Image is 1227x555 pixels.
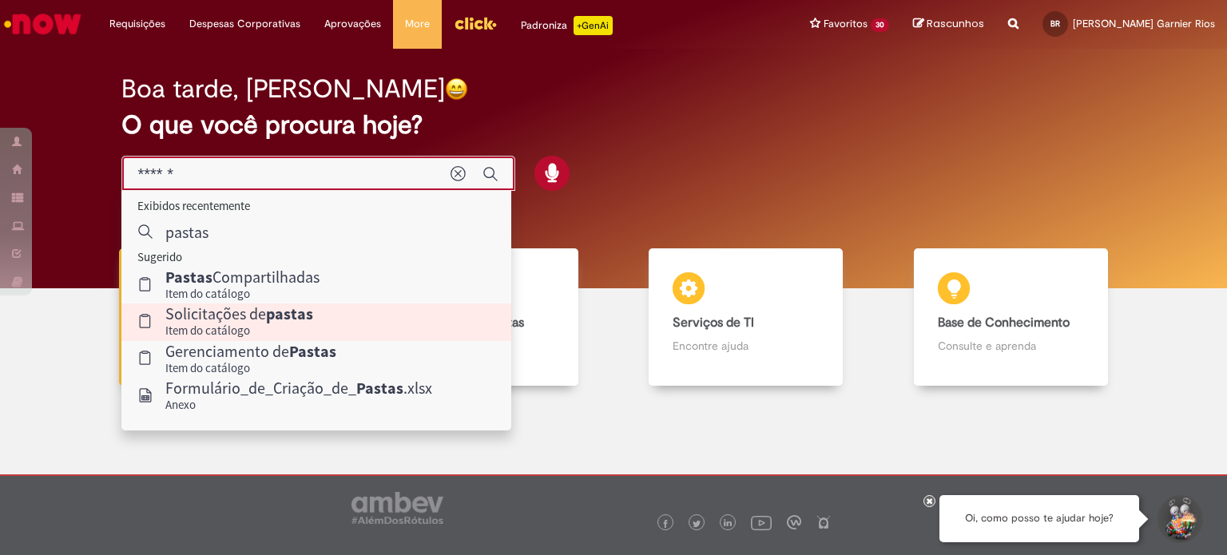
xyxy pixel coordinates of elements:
[324,16,381,32] span: Aprovações
[673,338,819,354] p: Encontre ajuda
[121,75,445,103] h2: Boa tarde, [PERSON_NAME]
[405,16,430,32] span: More
[939,495,1139,542] div: Oi, como posso te ajudar hoje?
[913,17,984,32] a: Rascunhos
[121,111,1106,139] h2: O que você procura hoje?
[454,11,497,35] img: click_logo_yellow_360x200.png
[927,16,984,31] span: Rascunhos
[787,515,801,529] img: logo_footer_workplace.png
[1050,18,1060,29] span: BR
[673,315,754,331] b: Serviços de TI
[724,519,732,529] img: logo_footer_linkedin.png
[816,515,831,529] img: logo_footer_naosei.png
[574,16,613,35] p: +GenAi
[1155,495,1203,543] button: Iniciar Conversa de Suporte
[408,315,524,331] b: Catálogo de Ofertas
[2,8,84,40] img: ServiceNow
[1073,17,1215,30] span: [PERSON_NAME] Garnier Rios
[879,248,1144,387] a: Base de Conhecimento Consulte e aprenda
[824,16,868,32] span: Favoritos
[351,492,443,524] img: logo_footer_ambev_rotulo_gray.png
[109,16,165,32] span: Requisições
[938,315,1070,331] b: Base de Conhecimento
[84,248,349,387] a: Tirar dúvidas Tirar dúvidas com Lupi Assist e Gen Ai
[661,520,669,528] img: logo_footer_facebook.png
[693,520,701,528] img: logo_footer_twitter.png
[871,18,889,32] span: 30
[751,512,772,533] img: logo_footer_youtube.png
[189,16,300,32] span: Despesas Corporativas
[613,248,879,387] a: Serviços de TI Encontre ajuda
[521,16,613,35] div: Padroniza
[938,338,1084,354] p: Consulte e aprenda
[445,77,468,101] img: happy-face.png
